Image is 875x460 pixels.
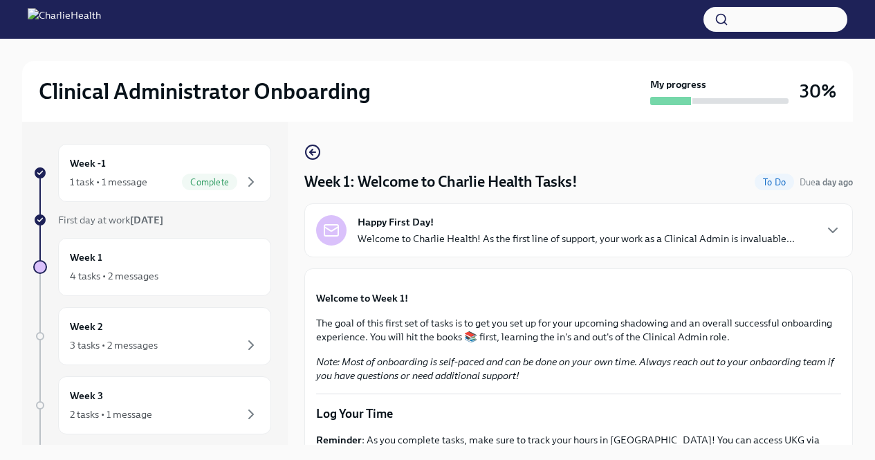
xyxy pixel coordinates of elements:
span: Complete [182,177,237,187]
img: CharlieHealth [28,8,101,30]
strong: My progress [650,77,706,91]
a: Week 14 tasks • 2 messages [33,238,271,296]
h6: Week 2 [70,319,103,334]
strong: a day ago [816,177,853,187]
a: Week -11 task • 1 messageComplete [33,144,271,202]
h3: 30% [800,79,836,104]
span: To Do [755,177,794,187]
a: Week 32 tasks • 1 message [33,376,271,434]
em: Note: Most of onboarding is self-paced and can be done on your own time. Always reach out to your... [316,356,834,382]
p: The goal of this first set of tasks is to get you set up for your upcoming shadowing and an overa... [316,316,841,344]
h4: Week 1: Welcome to Charlie Health Tasks! [304,172,578,192]
h6: Week 1 [70,250,102,265]
h6: Week 3 [70,388,103,403]
p: Welcome to Charlie Health! As the first line of support, your work as a Clinical Admin is invalua... [358,232,795,246]
div: 2 tasks • 1 message [70,407,152,421]
a: First day at work[DATE] [33,213,271,227]
a: Week 23 tasks • 2 messages [33,307,271,365]
p: Log Your Time [316,405,841,422]
div: 3 tasks • 2 messages [70,338,158,352]
div: 1 task • 1 message [70,175,147,189]
div: 4 tasks • 2 messages [70,269,158,283]
span: September 22nd, 2025 08:00 [800,176,853,189]
h6: Week -1 [70,156,106,171]
h2: Clinical Administrator Onboarding [39,77,371,105]
span: First day at work [58,214,163,226]
strong: [DATE] [130,214,163,226]
strong: Happy First Day! [358,215,434,229]
strong: Welcome to Week 1! [316,292,408,304]
strong: Reminder [316,434,362,446]
span: Due [800,177,853,187]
